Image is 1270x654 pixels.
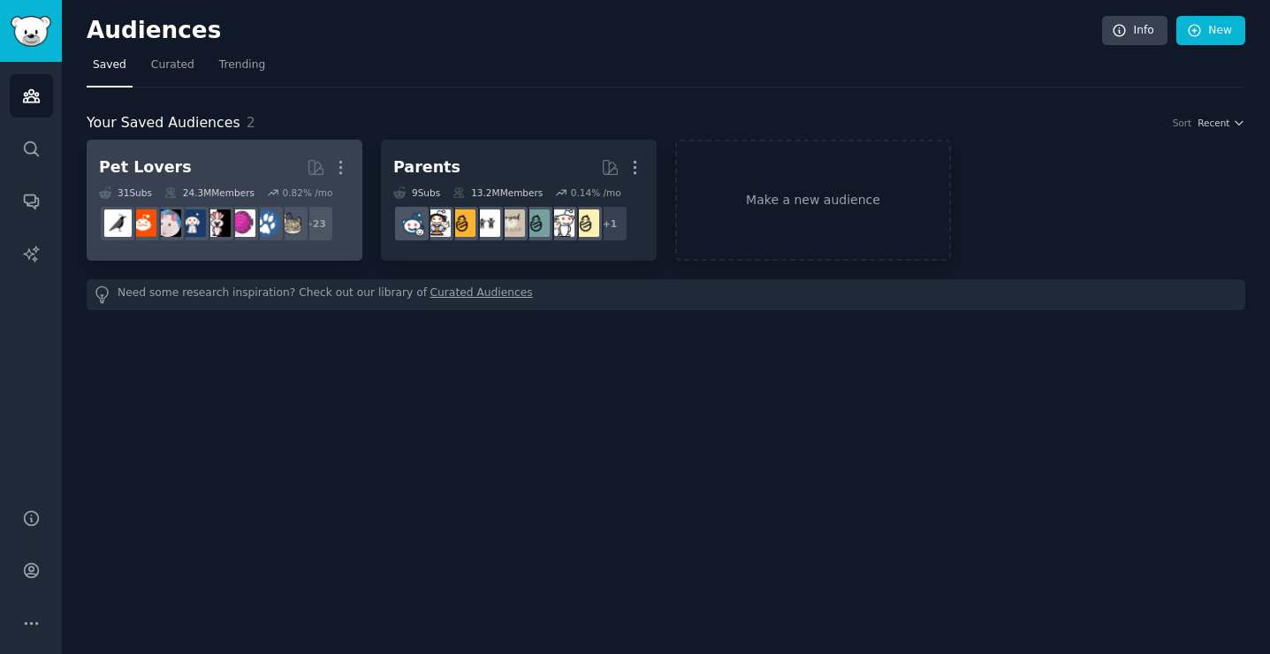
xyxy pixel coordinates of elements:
[381,140,657,261] a: Parents9Subs13.2MMembers0.14% /mo+1ParentingdadditSingleParentsbeyondthebumptoddlersNewParentspar...
[151,57,194,73] span: Curated
[393,156,460,179] div: Parents
[87,112,240,134] span: Your Saved Audiences
[591,205,628,242] div: + 1
[1176,16,1245,46] a: New
[99,156,192,179] div: Pet Lovers
[99,186,152,199] div: 31 Sub s
[399,209,426,237] img: Parents
[547,209,574,237] img: daddit
[129,209,156,237] img: BeardedDragons
[164,186,255,199] div: 24.3M Members
[11,16,51,47] img: GummySearch logo
[571,186,621,199] div: 0.14 % /mo
[213,51,271,87] a: Trending
[297,205,334,242] div: + 23
[498,209,525,237] img: beyondthebump
[93,57,126,73] span: Saved
[219,57,265,73] span: Trending
[522,209,550,237] img: SingleParents
[473,209,500,237] img: toddlers
[145,51,201,87] a: Curated
[675,140,951,261] a: Make a new audience
[87,140,362,261] a: Pet Lovers31Subs24.3MMembers0.82% /mo+23catsdogsAquariumsparrotsdogswithjobsRATSBeardedDragonsbir...
[282,186,332,199] div: 0.82 % /mo
[393,186,440,199] div: 9 Sub s
[104,209,132,237] img: birding
[228,209,255,237] img: Aquariums
[1198,117,1229,129] span: Recent
[87,279,1245,310] div: Need some research inspiration? Check out our library of
[1198,117,1245,129] button: Recent
[1173,117,1192,129] div: Sort
[87,51,133,87] a: Saved
[452,186,543,199] div: 13.2M Members
[1102,16,1167,46] a: Info
[253,209,280,237] img: dogs
[430,285,533,304] a: Curated Audiences
[278,209,305,237] img: cats
[572,209,599,237] img: Parenting
[423,209,451,237] img: parentsofmultiples
[247,114,255,131] span: 2
[87,17,1102,45] h2: Audiences
[203,209,231,237] img: parrots
[154,209,181,237] img: RATS
[179,209,206,237] img: dogswithjobs
[448,209,475,237] img: NewParents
